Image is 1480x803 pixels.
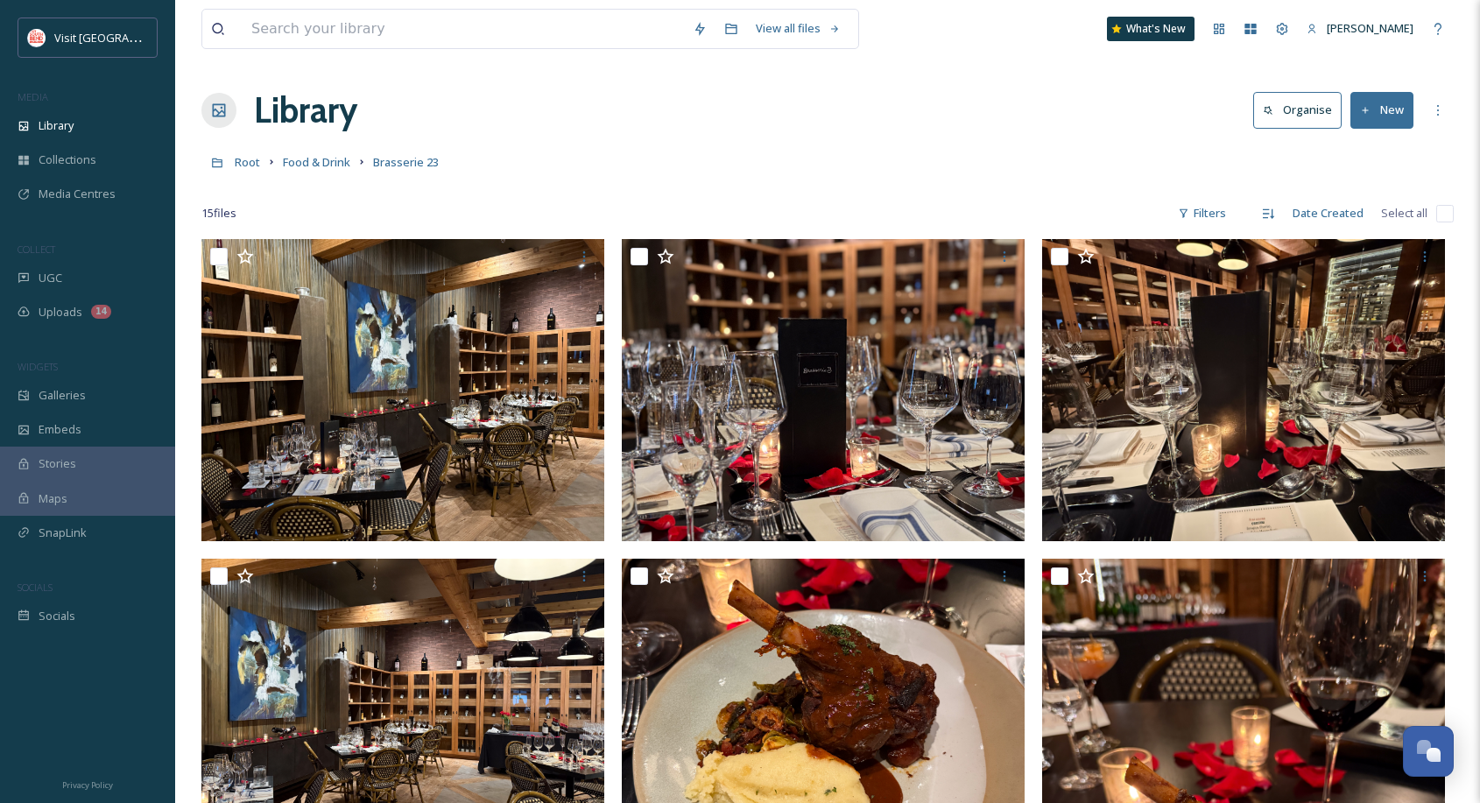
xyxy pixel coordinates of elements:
span: Privacy Policy [62,779,113,791]
button: Open Chat [1403,726,1454,777]
input: Search your library [243,10,684,48]
img: Brasserie 23-09.jpg [622,239,1025,541]
span: Media Centres [39,186,116,202]
div: Filters [1169,196,1235,230]
span: [PERSON_NAME] [1327,20,1413,36]
a: View all files [747,11,849,46]
a: [PERSON_NAME] [1298,11,1422,46]
a: Library [254,84,357,137]
a: Root [235,151,260,173]
span: Food & Drink [283,154,350,170]
span: Library [39,117,74,134]
span: Brasserie 23 [373,154,439,170]
span: Socials [39,608,75,624]
span: Galleries [39,387,86,404]
span: Embeds [39,421,81,438]
span: MEDIA [18,90,48,103]
span: Root [235,154,260,170]
span: Stories [39,455,76,472]
img: vsbm-stackedMISH_CMYKlogo2017.jpg [28,29,46,46]
img: Brasserie 23-08.jpg [201,239,604,541]
button: Organise [1253,92,1342,128]
div: 14 [91,305,111,319]
span: Maps [39,490,67,507]
span: UGC [39,270,62,286]
span: Collections [39,151,96,168]
img: Brasserie 23-10.jpg [1042,239,1445,541]
span: 15 file s [201,205,236,222]
span: COLLECT [18,243,55,256]
a: Brasserie 23 [373,151,439,173]
span: SOCIALS [18,581,53,594]
span: Visit [GEOGRAPHIC_DATA] [54,29,190,46]
span: Select all [1381,205,1427,222]
span: Uploads [39,304,82,320]
a: Organise [1253,92,1350,128]
a: Food & Drink [283,151,350,173]
a: What's New [1107,17,1195,41]
a: Privacy Policy [62,773,113,794]
button: New [1350,92,1413,128]
div: Date Created [1284,196,1372,230]
span: WIDGETS [18,360,58,373]
span: SnapLink [39,525,87,541]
